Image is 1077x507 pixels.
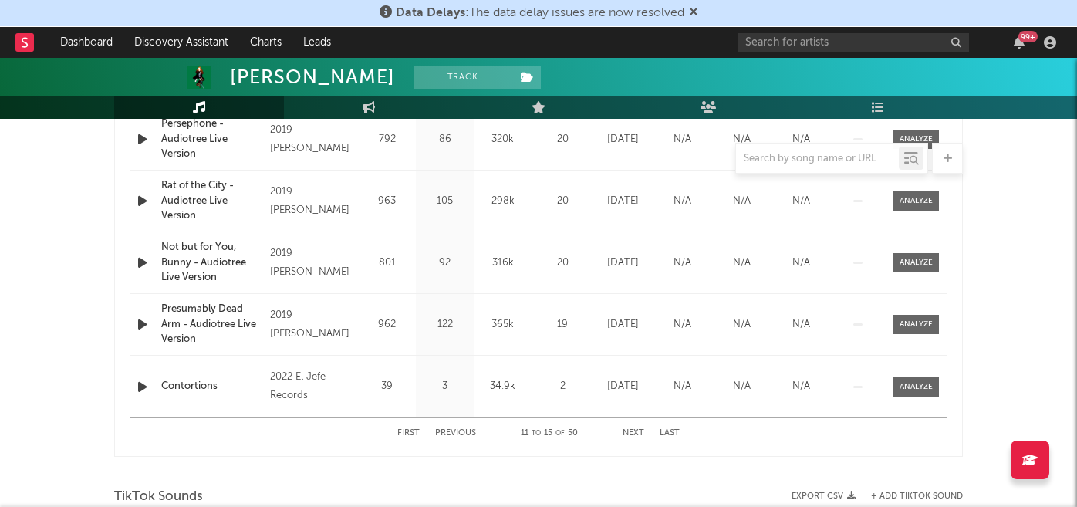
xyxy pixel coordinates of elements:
[270,183,354,220] div: 2019 [PERSON_NAME]
[597,379,649,394] div: [DATE]
[792,492,856,501] button: Export CSV
[716,255,768,271] div: N/A
[716,379,768,394] div: N/A
[657,379,708,394] div: N/A
[775,132,827,147] div: N/A
[597,194,649,209] div: [DATE]
[230,66,395,89] div: [PERSON_NAME]
[420,194,470,209] div: 105
[775,379,827,394] div: N/A
[775,317,827,333] div: N/A
[738,33,969,52] input: Search for artists
[270,306,354,343] div: 2019 [PERSON_NAME]
[535,255,589,271] div: 20
[114,488,203,506] span: TikTok Sounds
[161,178,262,224] a: Rat of the City - Audiotree Live Version
[362,379,412,394] div: 39
[478,194,528,209] div: 298k
[362,317,412,333] div: 962
[435,429,476,438] button: Previous
[414,66,511,89] button: Track
[420,132,470,147] div: 86
[623,429,644,438] button: Next
[871,492,963,501] button: + Add TikTok Sound
[1014,36,1025,49] button: 99+
[362,194,412,209] div: 963
[161,240,262,286] a: Not but for You, Bunny - Audiotree Live Version
[270,245,354,282] div: 2019 [PERSON_NAME]
[161,117,262,162] a: Persephone - Audiotree Live Version
[535,194,589,209] div: 20
[1018,31,1038,42] div: 99 +
[597,132,649,147] div: [DATE]
[123,27,239,58] a: Discovery Assistant
[657,132,708,147] div: N/A
[736,153,899,165] input: Search by song name or URL
[396,7,465,19] span: Data Delays
[507,424,592,443] div: 11 15 50
[239,27,292,58] a: Charts
[397,429,420,438] button: First
[597,317,649,333] div: [DATE]
[161,302,262,347] a: Presumably Dead Arm - Audiotree Live Version
[775,194,827,209] div: N/A
[597,255,649,271] div: [DATE]
[716,317,768,333] div: N/A
[270,121,354,158] div: 2019 [PERSON_NAME]
[270,368,354,405] div: 2022 El Jefe Records
[478,255,528,271] div: 316k
[535,317,589,333] div: 19
[49,27,123,58] a: Dashboard
[420,379,470,394] div: 3
[535,379,589,394] div: 2
[362,132,412,147] div: 792
[535,132,589,147] div: 20
[161,379,262,394] a: Contortions
[362,255,412,271] div: 801
[716,132,768,147] div: N/A
[420,317,470,333] div: 122
[292,27,342,58] a: Leads
[657,255,708,271] div: N/A
[478,132,528,147] div: 320k
[555,430,565,437] span: of
[660,429,680,438] button: Last
[689,7,698,19] span: Dismiss
[657,317,708,333] div: N/A
[478,317,528,333] div: 365k
[856,492,963,501] button: + Add TikTok Sound
[716,194,768,209] div: N/A
[657,194,708,209] div: N/A
[478,379,528,394] div: 34.9k
[775,255,827,271] div: N/A
[420,255,470,271] div: 92
[532,430,541,437] span: to
[396,7,684,19] span: : The data delay issues are now resolved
